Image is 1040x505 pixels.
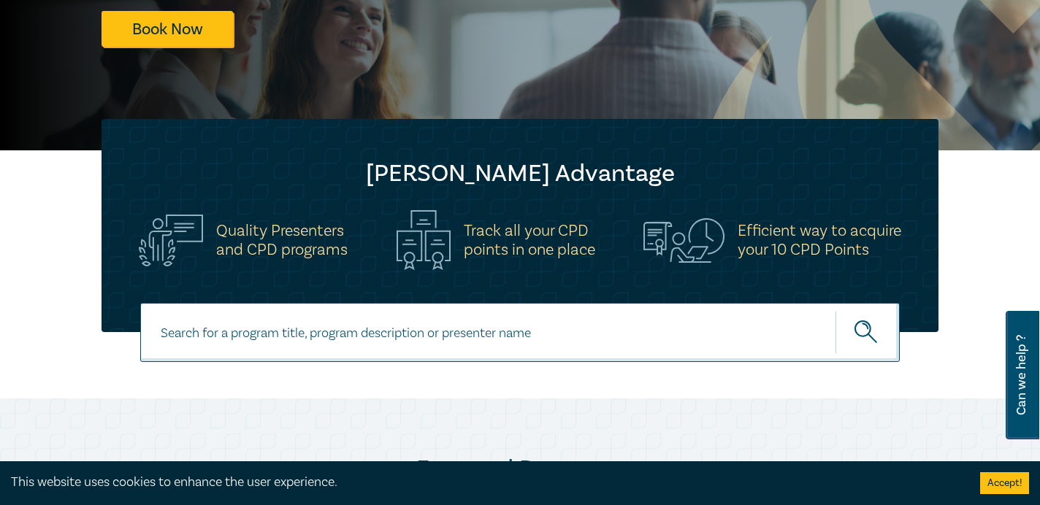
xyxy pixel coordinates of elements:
[11,473,958,492] div: This website uses cookies to enhance the user experience.
[139,215,203,266] img: Quality Presenters<br>and CPD programs
[102,455,938,484] h2: Featured Programs
[140,303,900,362] input: Search for a program title, program description or presenter name
[464,221,595,259] h5: Track all your CPD points in one place
[102,11,233,47] a: Book Now
[1014,320,1028,431] span: Can we help ?
[397,210,451,270] img: Track all your CPD<br>points in one place
[643,218,724,262] img: Efficient way to acquire<br>your 10 CPD Points
[980,472,1029,494] button: Accept cookies
[216,221,348,259] h5: Quality Presenters and CPD programs
[738,221,901,259] h5: Efficient way to acquire your 10 CPD Points
[131,159,909,188] h2: [PERSON_NAME] Advantage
